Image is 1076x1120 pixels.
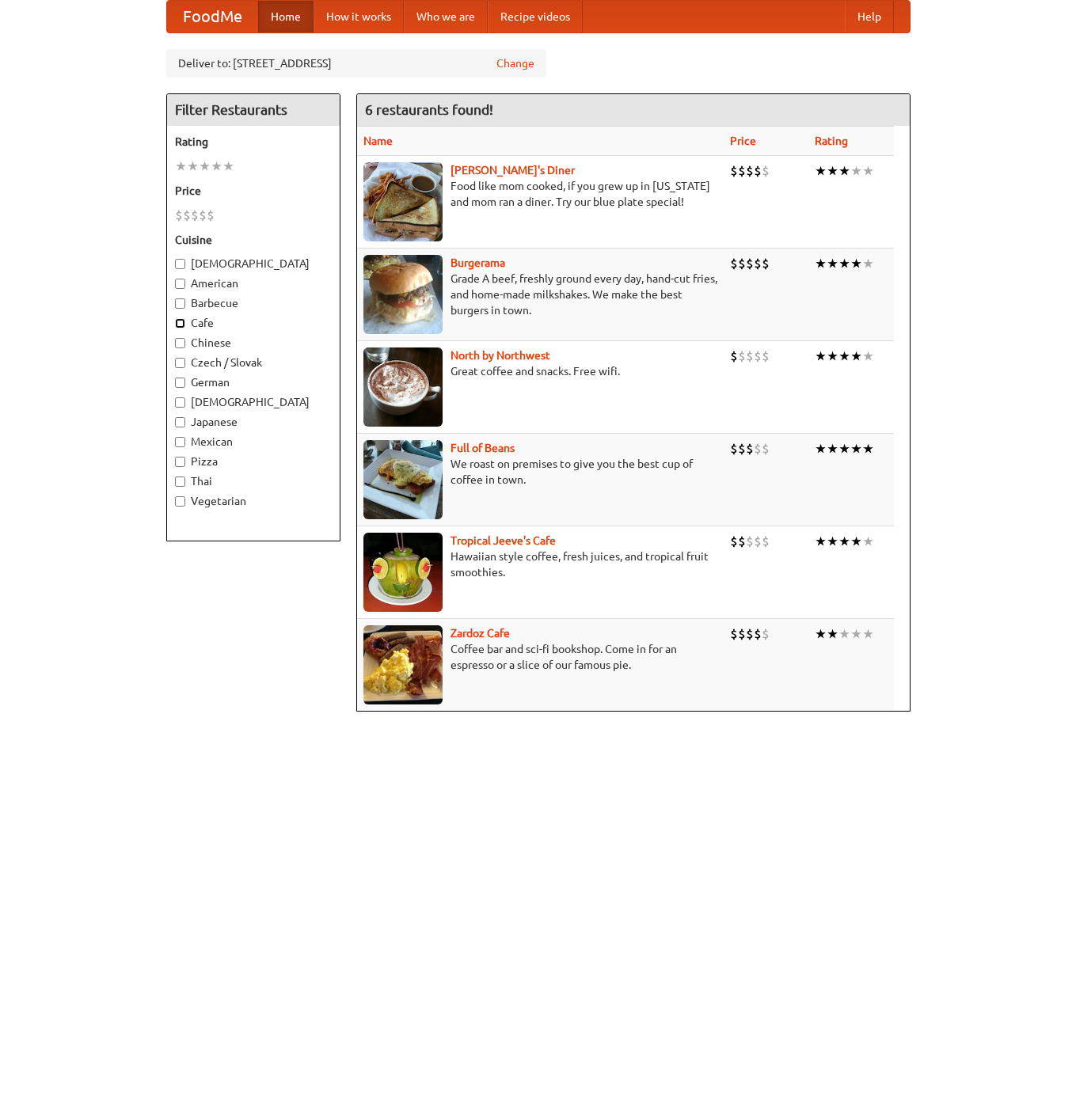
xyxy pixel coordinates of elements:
[175,295,332,311] label: Barbecue
[488,1,583,32] a: Recipe videos
[363,135,393,147] a: Name
[762,347,770,365] li: $
[862,533,874,550] li: ★
[451,256,505,269] a: Burgerama
[730,533,738,550] li: $
[827,625,838,643] li: ★
[211,158,222,175] li: ★
[850,625,862,643] li: ★
[746,440,754,457] li: $
[496,55,534,71] a: Change
[175,338,185,348] input: Chinese
[738,625,746,643] li: $
[175,259,185,269] input: [DEMOGRAPHIC_DATA]
[451,349,550,362] a: North by Northwest
[838,162,850,180] li: ★
[451,164,575,177] a: [PERSON_NAME]'s Diner
[175,315,332,331] label: Cafe
[175,134,332,150] h5: Rating
[754,162,762,180] li: $
[175,454,332,469] label: Pizza
[175,298,185,309] input: Barbecue
[175,358,185,368] input: Czech / Slovak
[838,255,850,272] li: ★
[862,255,874,272] li: ★
[730,255,738,272] li: $
[762,255,770,272] li: $
[314,1,404,32] a: How it works
[827,255,838,272] li: ★
[730,625,738,643] li: $
[762,533,770,550] li: $
[187,158,199,175] li: ★
[815,533,827,550] li: ★
[738,347,746,365] li: $
[746,533,754,550] li: $
[862,625,874,643] li: ★
[738,255,746,272] li: $
[862,347,874,365] li: ★
[363,549,717,580] p: Hawaiian style coffee, fresh juices, and tropical fruit smoothies.
[730,162,738,180] li: $
[175,414,332,430] label: Japanese
[363,162,443,241] img: sallys.jpg
[175,183,332,199] h5: Price
[175,437,185,447] input: Mexican
[730,347,738,365] li: $
[175,394,332,410] label: [DEMOGRAPHIC_DATA]
[363,255,443,334] img: burgerama.jpg
[845,1,894,32] a: Help
[815,135,848,147] a: Rating
[175,397,185,408] input: [DEMOGRAPHIC_DATA]
[363,178,717,210] p: Food like mom cooked, if you grew up in [US_STATE] and mom ran a diner. Try our blue plate special!
[850,440,862,457] li: ★
[827,440,838,457] li: ★
[746,162,754,180] li: $
[207,207,215,224] li: $
[175,335,332,351] label: Chinese
[762,625,770,643] li: $
[175,457,185,467] input: Pizza
[815,440,827,457] li: ★
[815,162,827,180] li: ★
[363,456,717,488] p: We roast on premises to give you the best cup of coffee in town.
[827,162,838,180] li: ★
[199,207,207,224] li: $
[850,162,862,180] li: ★
[175,232,332,248] h5: Cuisine
[175,493,332,509] label: Vegetarian
[175,476,185,487] input: Thai
[815,625,827,643] li: ★
[838,347,850,365] li: ★
[175,279,185,289] input: American
[738,162,746,180] li: $
[730,440,738,457] li: $
[175,207,183,224] li: $
[451,442,515,454] a: Full of Beans
[175,318,185,328] input: Cafe
[762,162,770,180] li: $
[175,355,332,370] label: Czech / Slovak
[175,496,185,507] input: Vegetarian
[746,347,754,365] li: $
[175,256,332,271] label: [DEMOGRAPHIC_DATA]
[815,255,827,272] li: ★
[746,255,754,272] li: $
[175,275,332,291] label: American
[862,440,874,457] li: ★
[838,533,850,550] li: ★
[451,627,510,640] a: Zardoz Cafe
[363,347,443,427] img: north.jpg
[738,533,746,550] li: $
[363,641,717,673] p: Coffee bar and sci-fi bookshop. Come in for an espresso or a slice of our famous pie.
[850,347,862,365] li: ★
[258,1,314,32] a: Home
[175,378,185,388] input: German
[754,440,762,457] li: $
[175,417,185,427] input: Japanese
[175,374,332,390] label: German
